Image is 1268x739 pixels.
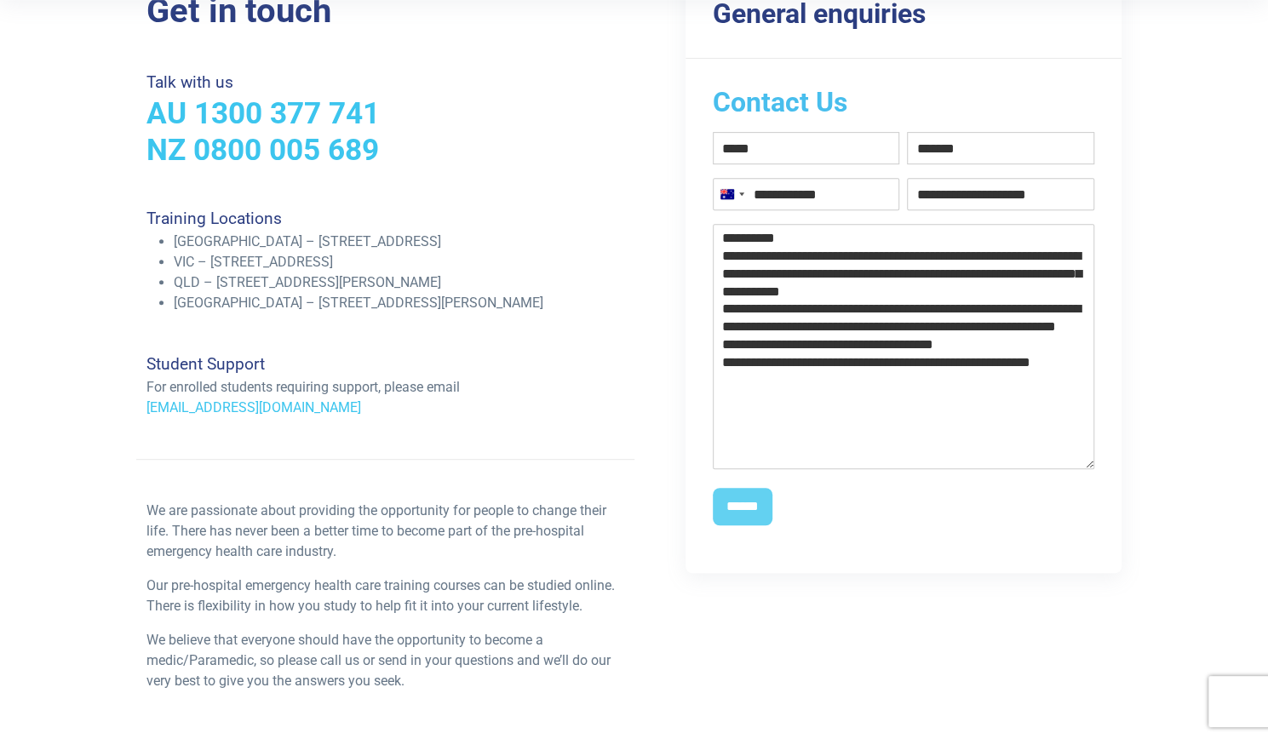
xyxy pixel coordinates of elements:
li: QLD – [STREET_ADDRESS][PERSON_NAME] [174,272,624,293]
a: [EMAIL_ADDRESS][DOMAIN_NAME] [146,399,361,415]
li: [GEOGRAPHIC_DATA] – [STREET_ADDRESS][PERSON_NAME] [174,293,624,313]
p: We believe that everyone should have the opportunity to become a medic/Paramedic, so please call ... [146,630,624,691]
h4: Training Locations [146,209,624,228]
h4: Talk with us [146,72,624,92]
p: Our pre-hospital emergency health care training courses can be studied online. There is flexibili... [146,576,624,616]
h2: Contact Us [713,86,1095,118]
li: VIC – [STREET_ADDRESS] [174,252,624,272]
p: For enrolled students requiring support, please email [146,377,624,398]
button: Selected country [714,179,749,209]
a: NZ 0800 005 689 [146,132,379,168]
p: We are passionate about providing the opportunity for people to change their life. There has neve... [146,501,624,562]
a: AU 1300 377 741 [146,95,380,131]
h4: Student Support [146,354,624,374]
li: [GEOGRAPHIC_DATA] – [STREET_ADDRESS] [174,232,624,252]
